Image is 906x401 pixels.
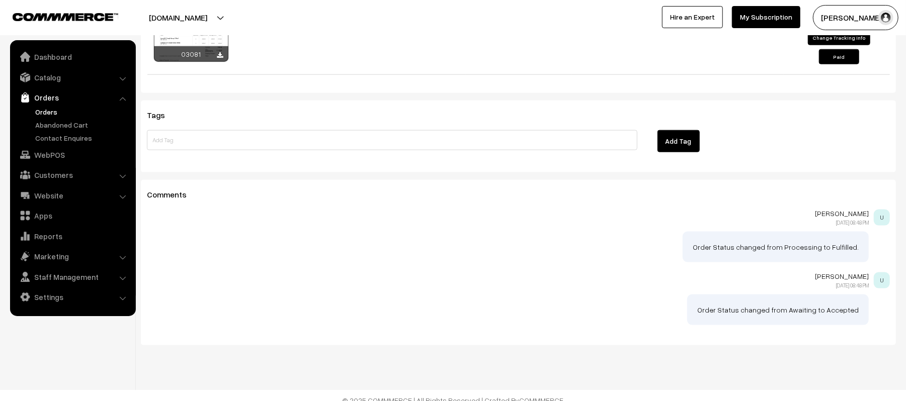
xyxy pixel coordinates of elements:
[878,10,893,25] img: user
[147,110,177,120] span: Tags
[836,282,869,288] span: [DATE] 08:48 PM
[13,247,132,265] a: Marketing
[874,272,890,288] span: U
[147,210,869,218] p: [PERSON_NAME]
[13,68,132,86] a: Catalog
[813,5,898,30] button: [PERSON_NAME]
[808,30,870,45] button: Change Tracking Info
[13,207,132,225] a: Apps
[465,5,571,74] td: 364137194279
[33,133,132,143] a: Contact Enquires
[147,272,869,280] p: [PERSON_NAME]
[13,288,132,306] a: Settings
[13,186,132,205] a: Website
[662,6,723,28] a: Hire an Expert
[13,166,132,184] a: Customers
[13,88,132,107] a: Orders
[13,268,132,286] a: Staff Management
[693,242,859,252] p: Order Status changed from Processing to Fulfilled.
[13,13,118,21] img: COMMMERCE
[154,46,228,62] div: 03081
[732,6,800,28] a: My Subscription
[114,5,242,30] button: [DOMAIN_NAME]
[657,130,700,152] button: Add Tag
[13,146,132,164] a: WebPOS
[874,210,890,226] span: U
[147,130,637,150] input: Add Tag
[819,49,859,64] button: Paid
[13,10,101,22] a: COMMMERCE
[13,48,132,66] a: Dashboard
[678,5,784,74] td: [DATE] 09:30 PM
[359,5,465,74] td: Amazon Surface
[33,107,132,117] a: Orders
[147,189,199,199] span: Comments
[571,5,678,74] td: [DATE] 12:46 PM
[33,120,132,130] a: Abandoned Cart
[836,219,869,226] span: [DATE] 08:48 PM
[13,227,132,245] a: Reports
[697,305,859,315] p: Order Status changed from Awaiting to Accepted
